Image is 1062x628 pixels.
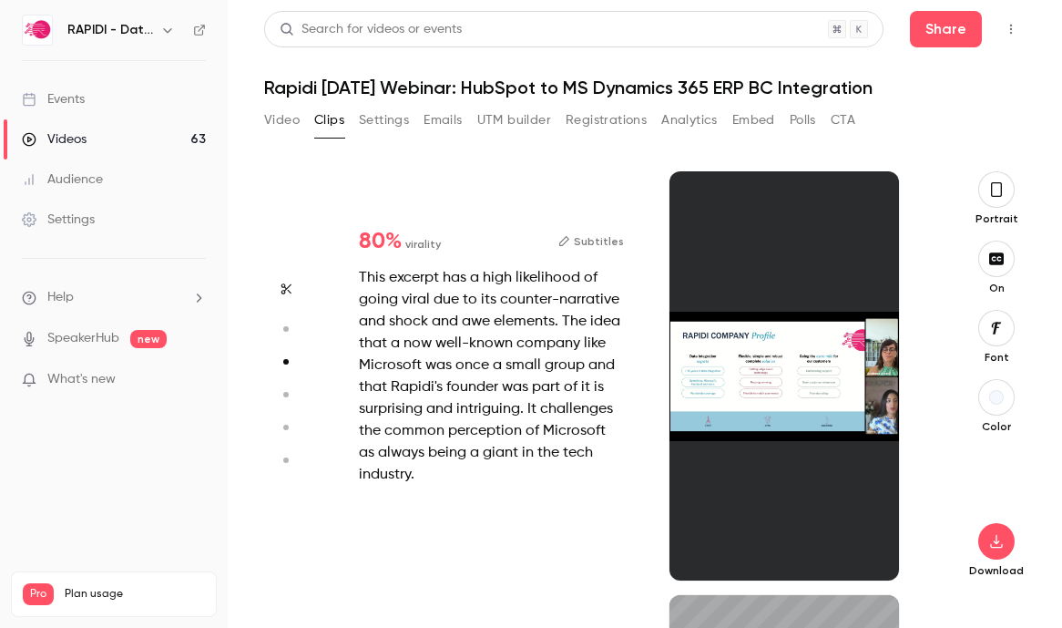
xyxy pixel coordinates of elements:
[558,231,624,252] button: Subtitles
[790,106,816,135] button: Polls
[477,106,551,135] button: UTM builder
[23,583,54,605] span: Pro
[47,370,116,389] span: What's new
[22,90,85,108] div: Events
[910,11,982,47] button: Share
[996,15,1026,44] button: Top Bar Actions
[359,231,402,252] span: 80 %
[67,21,153,39] h6: RAPIDI - Data Integration Solutions
[732,106,775,135] button: Embed
[661,106,718,135] button: Analytics
[22,130,87,149] div: Videos
[359,267,624,486] div: This excerpt has a high likelihood of going viral due to its counter-narrative and shock and awe ...
[566,106,647,135] button: Registrations
[967,211,1026,226] p: Portrait
[22,288,206,307] li: help-dropdown-opener
[359,106,409,135] button: Settings
[405,236,441,252] span: virality
[967,419,1026,434] p: Color
[264,106,300,135] button: Video
[22,170,103,189] div: Audience
[130,330,167,348] span: new
[65,587,205,602] span: Plan usage
[23,15,52,45] img: RAPIDI - Data Integration Solutions
[314,106,344,135] button: Clips
[264,77,1026,98] h1: Rapidi [DATE] Webinar: HubSpot to MS Dynamics 365 ERP BC Integration
[424,106,462,135] button: Emails
[47,329,119,348] a: SpeakerHub
[967,563,1026,578] p: Download
[967,350,1026,365] p: Font
[967,281,1026,295] p: On
[184,372,206,388] iframe: Noticeable Trigger
[831,106,855,135] button: CTA
[280,20,462,39] div: Search for videos or events
[47,288,74,307] span: Help
[22,211,95,229] div: Settings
